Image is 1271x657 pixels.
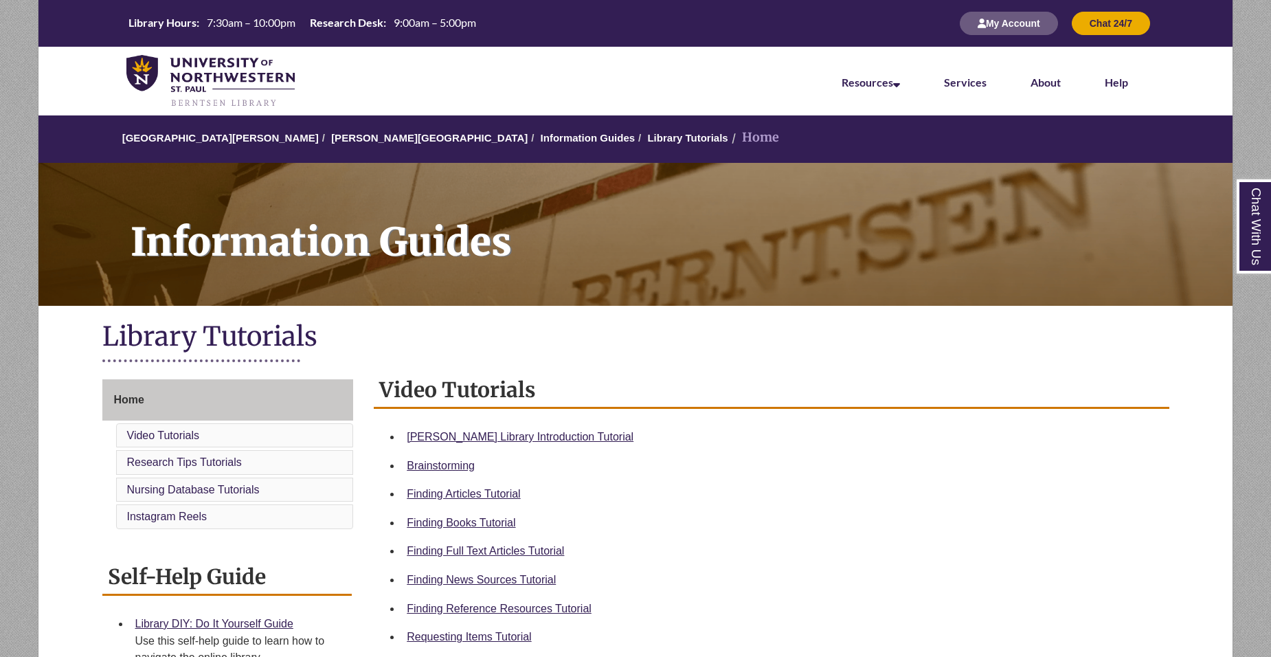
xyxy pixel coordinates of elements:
[102,559,352,596] h2: Self-Help Guide
[960,17,1058,29] a: My Account
[407,603,592,614] a: Finding Reference Resources Tutorial
[102,379,354,532] div: Guide Page Menu
[1105,76,1128,89] a: Help
[123,15,482,30] table: Hours Today
[122,132,319,144] a: [GEOGRAPHIC_DATA][PERSON_NAME]
[1072,17,1150,29] a: Chat 24/7
[407,545,564,557] a: Finding Full Text Articles Tutorial
[127,430,200,441] a: Video Tutorials
[102,320,1169,356] h1: Library Tutorials
[304,15,388,30] th: Research Desk:
[1072,12,1150,35] button: Chat 24/7
[960,12,1058,35] button: My Account
[123,15,482,32] a: Hours Today
[842,76,900,89] a: Resources
[123,15,201,30] th: Library Hours:
[127,484,260,495] a: Nursing Database Tutorials
[944,76,987,89] a: Services
[102,379,354,421] a: Home
[407,460,475,471] a: Brainstorming
[407,488,520,500] a: Finding Articles Tutorial
[207,16,295,29] span: 7:30am – 10:00pm
[126,55,295,109] img: UNWSP Library Logo
[407,431,633,443] a: [PERSON_NAME] Library Introduction Tutorial
[647,132,728,144] a: Library Tutorials
[541,132,635,144] a: Information Guides
[127,456,242,468] a: Research Tips Tutorials
[1031,76,1061,89] a: About
[407,631,531,643] a: Requesting Items Tutorial
[331,132,528,144] a: [PERSON_NAME][GEOGRAPHIC_DATA]
[135,618,293,630] a: Library DIY: Do It Yourself Guide
[38,163,1233,306] a: Information Guides
[127,511,207,522] a: Instagram Reels
[407,574,556,586] a: Finding News Sources Tutorial
[407,517,515,528] a: Finding Books Tutorial
[114,394,144,405] span: Home
[728,128,779,148] li: Home
[394,16,476,29] span: 9:00am – 5:00pm
[374,372,1169,409] h2: Video Tutorials
[115,163,1233,288] h1: Information Guides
